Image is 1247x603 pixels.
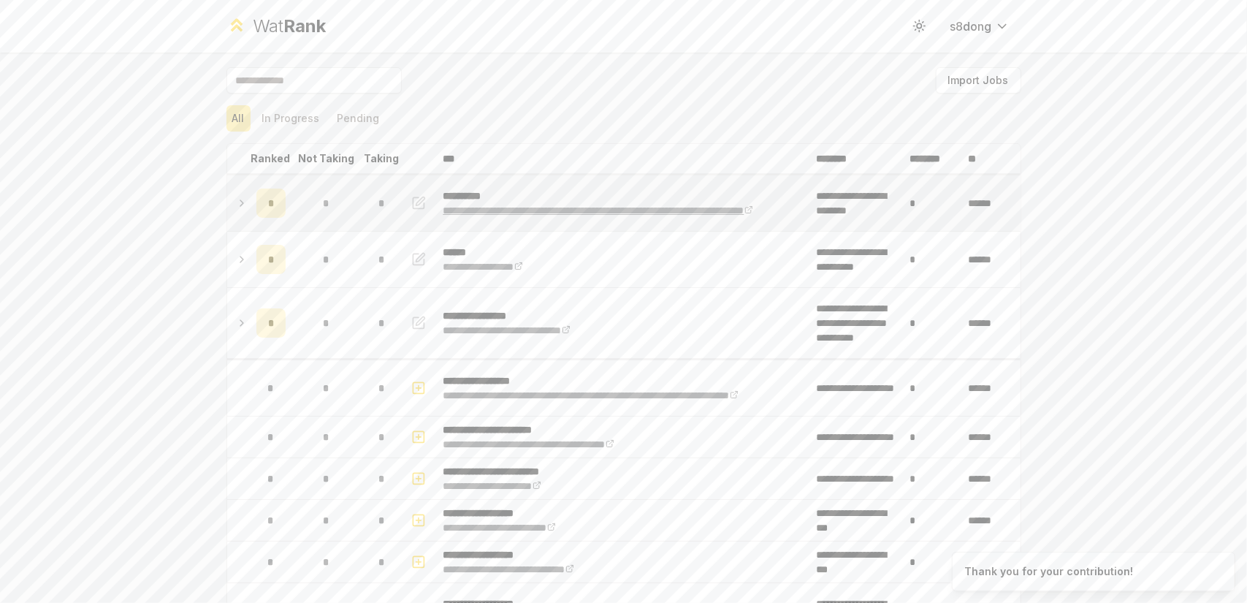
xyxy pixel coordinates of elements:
[936,67,1021,94] button: Import Jobs
[298,151,354,166] p: Not Taking
[256,105,326,132] button: In Progress
[950,18,992,35] span: s8dong
[939,13,1021,39] button: s8dong
[365,151,400,166] p: Taking
[283,15,326,37] span: Rank
[332,105,386,132] button: Pending
[226,15,327,38] a: WatRank
[251,151,291,166] p: Ranked
[964,564,1133,579] div: Thank you for your contribution!
[253,15,326,38] div: Wat
[226,105,251,132] button: All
